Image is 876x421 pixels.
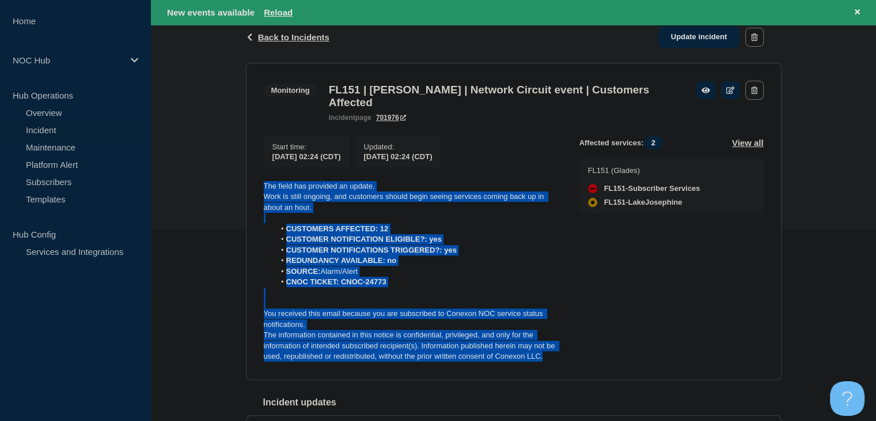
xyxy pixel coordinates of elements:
[830,381,864,416] iframe: Help Scout Beacon - Open
[263,397,782,408] h2: Incident updates
[286,235,442,243] strong: CUSTOMER NOTIFICATION ELIGIBLE?: yes
[286,246,457,254] strong: CUSTOMER NOTIFICATIONS TRIGGERED?: yes
[329,84,685,109] h3: FL151 | [PERSON_NAME] | Network Circuit event | Customers Affected
[658,27,740,48] a: Update incident
[604,198,682,207] span: FL151-LakeJosephine
[264,309,561,330] p: You received this email because you are subscribed to Conexon NOC service status notifications.
[644,136,663,149] span: 2
[363,142,432,151] p: Updated :
[272,152,341,161] span: [DATE] 02:24 (CDT)
[286,277,386,286] strong: CNOC TICKET: CNOC-24773
[588,184,597,193] div: down
[588,198,597,207] div: affected
[329,114,355,122] span: incident
[286,224,389,233] strong: CUSTOMERS AFFECTED: 12
[363,151,432,161] div: [DATE] 02:24 (CDT)
[264,7,293,17] button: Reload
[286,256,397,265] strong: REDUNDANCY AVAILABLE: no
[13,55,123,65] p: NOC Hub
[286,267,321,276] strong: SOURCE:
[264,191,561,213] p: Work is still ongoing, and customers should begin seeing services coming back up in about an hour.
[264,84,317,97] span: Monitoring
[732,136,764,149] button: View all
[275,266,561,277] li: Alarm/Alert
[604,184,700,193] span: FL151-Subscriber Services
[272,142,341,151] p: Start time :
[588,166,700,175] p: FL151 (Glades)
[246,32,329,42] button: Back to Incidents
[167,7,255,17] span: New events available
[376,114,406,122] a: 701976
[579,136,669,149] span: Affected services:
[258,32,329,42] span: Back to Incidents
[264,330,561,362] p: The information contained in this notice is confidential, privileged, and only for the informatio...
[264,181,561,191] p: The field has provided an update.
[329,114,371,122] p: page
